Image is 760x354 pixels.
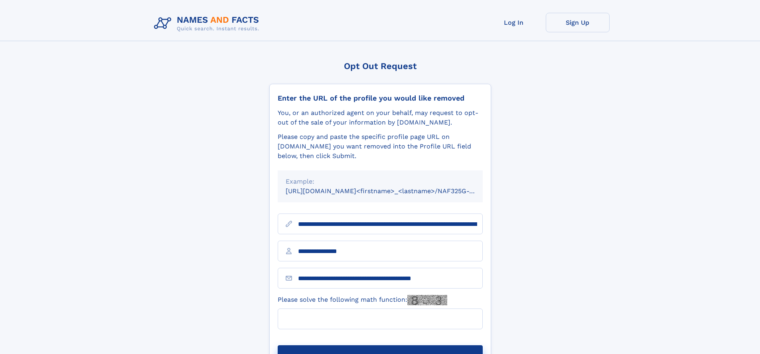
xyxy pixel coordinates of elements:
[278,132,483,161] div: Please copy and paste the specific profile page URL on [DOMAIN_NAME] you want removed into the Pr...
[278,94,483,103] div: Enter the URL of the profile you would like removed
[269,61,491,71] div: Opt Out Request
[278,295,447,305] label: Please solve the following math function:
[151,13,266,34] img: Logo Names and Facts
[286,177,475,186] div: Example:
[546,13,610,32] a: Sign Up
[482,13,546,32] a: Log In
[286,187,498,195] small: [URL][DOMAIN_NAME]<firstname>_<lastname>/NAF325G-xxxxxxxx
[278,108,483,127] div: You, or an authorized agent on your behalf, may request to opt-out of the sale of your informatio...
